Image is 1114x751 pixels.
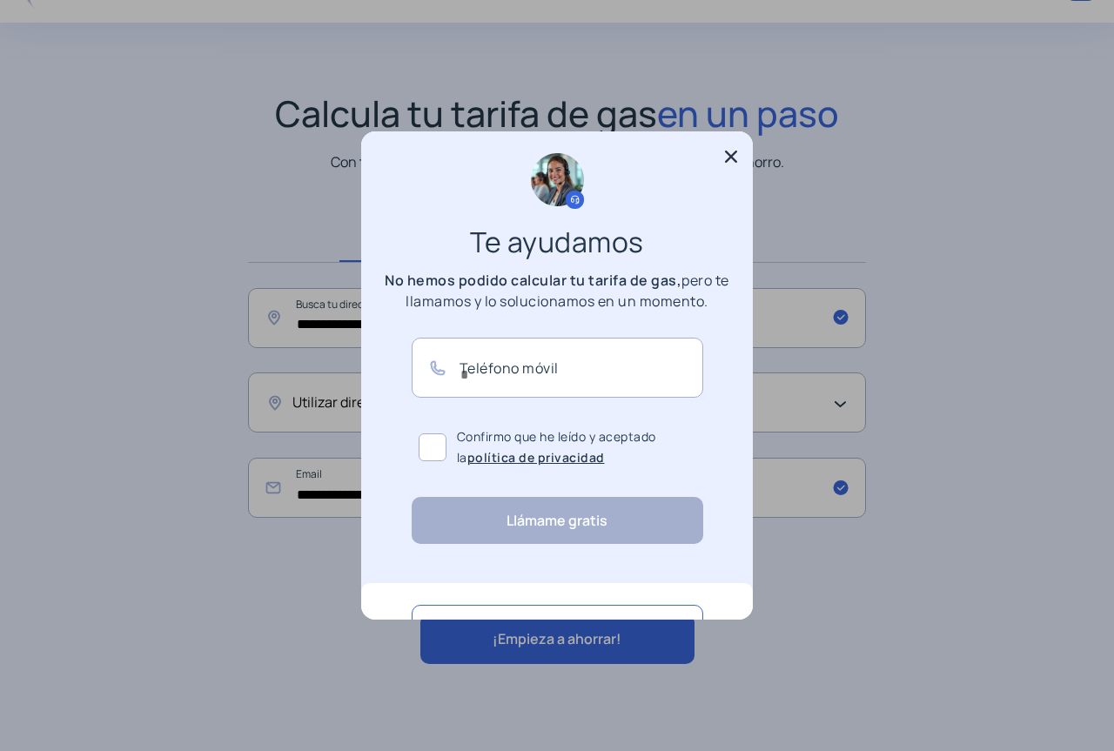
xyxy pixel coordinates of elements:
h3: Te ayudamos [400,231,714,252]
button: Llama gratis al 900 850 000 [412,605,703,654]
p: pero te llamamos y lo solucionamos en un momento. [383,270,731,312]
span: Confirmo que he leído y aceptado la [457,426,696,468]
b: No hemos podido calcular tu tarifa de gas, [385,271,681,290]
a: política de privacidad [467,449,605,466]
